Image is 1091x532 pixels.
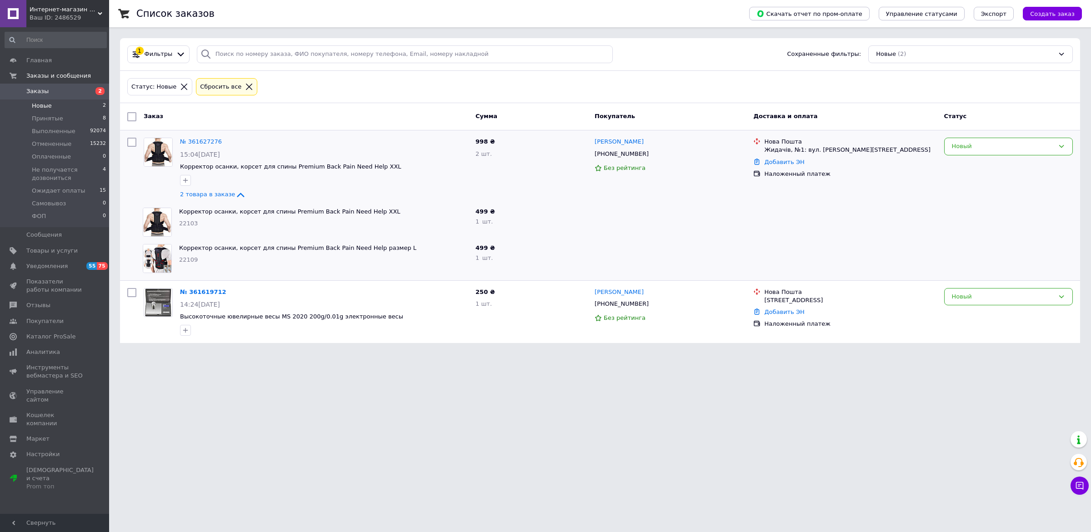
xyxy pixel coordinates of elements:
span: 2 шт. [475,150,492,157]
span: Статус [944,113,967,119]
span: Аналитика [26,348,60,356]
div: Нова Пошта [764,138,936,146]
span: 92074 [90,127,106,135]
span: Покупатель [595,113,635,119]
span: Каталог ProSale [26,333,75,341]
span: 1 шт. [475,218,493,225]
span: Ожидает оплаты [32,187,85,195]
span: Отмененные [32,140,71,148]
span: [DEMOGRAPHIC_DATA] и счета [26,466,94,491]
button: Управление статусами [879,7,965,20]
span: Сохраненные фильтры: [787,50,861,59]
span: 14:24[DATE] [180,301,220,308]
span: Отзывы [26,301,50,309]
span: 75 [97,262,107,270]
a: Корректор осанки, корсет для спины Premium Back Pain Need Help XXL [180,163,401,170]
img: Фото товару [145,288,172,317]
a: Фото товару [144,288,173,317]
span: 499 ₴ [475,244,495,251]
button: Чат с покупателем [1071,477,1089,495]
div: [STREET_ADDRESS] [764,296,936,304]
button: Экспорт [974,7,1014,20]
div: Новый [952,142,1054,151]
span: 2 [103,102,106,110]
span: Управление статусами [886,10,957,17]
span: ФОП [32,212,46,220]
div: Новый [952,292,1054,302]
a: Добавить ЭН [764,308,804,315]
span: (2) [898,50,906,57]
a: № 361627276 [180,138,222,145]
a: Корректор осанки, корсет для спины Premium Back Pain Need Help размер L [179,244,416,251]
a: [PERSON_NAME] [595,138,644,146]
a: № 361619712 [180,288,226,295]
span: Сумма [475,113,497,119]
span: 0 [103,212,106,220]
div: Наложенный платеж [764,320,936,328]
div: Наложенный платеж [764,170,936,178]
span: Новые [876,50,896,59]
a: Фото товару [144,138,173,167]
a: Добавить ЭН [764,159,804,165]
div: Сбросить все [198,82,243,92]
span: Показатели работы компании [26,278,84,294]
span: Сообщения [26,231,62,239]
span: 0 [103,153,106,161]
a: Корректор осанки, корсет для спины Premium Back Pain Need Help XXL [179,208,400,215]
img: Фото товару [144,138,172,166]
span: Оплаченные [32,153,71,161]
span: Интернет-магазин «Gadgetarium» [30,5,98,14]
span: Создать заказ [1030,10,1075,17]
span: Маркет [26,435,50,443]
span: 4 [103,166,106,182]
span: Без рейтинга [604,314,646,321]
img: Фото товару [143,244,171,273]
a: 2 товара в заказе [180,191,246,198]
div: Жидачів, №1: вул. [PERSON_NAME][STREET_ADDRESS] [764,146,936,154]
span: 0 [103,199,106,208]
span: Принятые [32,114,63,123]
span: Скачать отчет по пром-оплате [756,10,862,18]
span: Заказ [144,113,163,119]
a: Высокоточные ювелирные весы MS 2020 200g/0.01g электронные весы [180,313,403,320]
a: Создать заказ [1014,10,1082,17]
button: Создать заказ [1023,7,1082,20]
span: Не получается дозвониться [32,166,103,182]
span: Заказы и сообщения [26,72,91,80]
span: 15232 [90,140,106,148]
div: 1 [135,47,144,55]
span: 250 ₴ [475,288,495,295]
input: Поиск по номеру заказа, ФИО покупателя, номеру телефона, Email, номеру накладной [197,45,613,63]
span: 22109 [179,256,198,263]
span: 8 [103,114,106,123]
div: Нова Пошта [764,288,936,296]
span: Выполненные [32,127,75,135]
div: Prom топ [26,482,94,491]
span: Инструменты вебмастера и SEO [26,363,84,380]
span: 2 товара в заказе [180,191,235,198]
span: Покупатели [26,317,64,325]
span: [PHONE_NUMBER] [595,300,649,307]
span: 15:04[DATE] [180,151,220,158]
span: Фильтры [145,50,173,59]
span: 1 шт. [475,300,492,307]
span: 15 [100,187,106,195]
span: 22103 [179,220,198,227]
input: Поиск [5,32,107,48]
span: Кошелек компании [26,411,84,428]
span: 1 шт. [475,254,493,261]
button: Скачать отчет по пром-оплате [749,7,870,20]
div: Ваш ID: 2486529 [30,14,109,22]
span: Управление сайтом [26,388,84,404]
span: Без рейтинга [604,164,646,171]
span: Новые [32,102,52,110]
span: Настройки [26,450,60,458]
span: Заказы [26,87,49,95]
span: Уведомления [26,262,68,270]
img: Фото товару [143,208,171,236]
span: [PHONE_NUMBER] [595,150,649,157]
span: Главная [26,56,52,65]
span: 998 ₴ [475,138,495,145]
span: Товары и услуги [26,247,78,255]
